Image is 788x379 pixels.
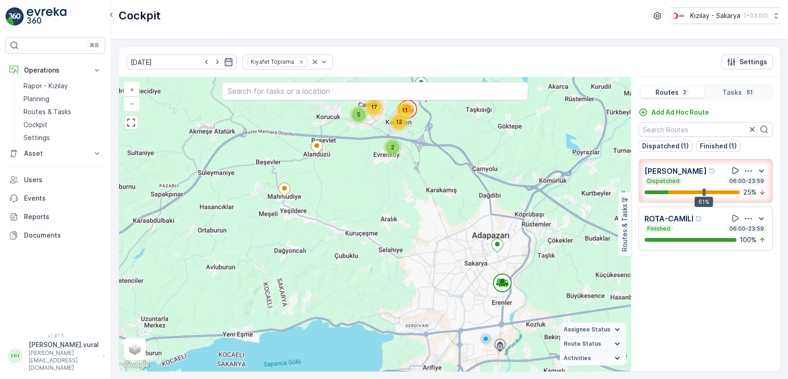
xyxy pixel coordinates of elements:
[6,226,105,245] a: Documents
[690,11,740,20] p: Kızılay - Sakarya
[402,107,408,114] span: 11
[24,66,87,75] p: Operations
[746,89,754,96] p: 51
[695,197,713,207] div: 61%
[642,141,689,151] p: Dispatched (1)
[8,348,23,363] div: HH
[644,213,693,224] p: ROTA-CAMİLİ
[646,177,680,185] p: Dispatched
[24,231,102,240] p: Documents
[130,86,134,93] span: +
[620,204,629,252] p: Routes & Tasks
[27,7,66,26] img: logo_light-DOdMpM7g.png
[695,215,703,222] div: Help Tooltip Icon
[24,120,48,129] p: Cockpit
[564,326,610,333] span: Assignee Status
[365,98,383,116] div: 17
[126,55,237,69] input: dd/mm/yyyy
[125,97,138,110] a: Zoom Out
[222,82,529,100] input: Search for tasks or a location
[670,7,781,24] button: Kızılay - Sakarya(+03:00)
[20,105,105,118] a: Routes & Tasks
[696,141,740,152] button: Finished (1)
[740,57,767,67] p: Settings
[644,165,707,177] p: [PERSON_NAME]
[740,235,757,245] p: 100 %
[20,118,105,131] a: Cockpit
[24,149,87,158] p: Asset
[121,359,152,371] a: Open this area in Google Maps (opens a new window)
[24,212,102,221] p: Reports
[700,141,737,151] p: Finished (1)
[6,7,24,26] img: logo
[670,11,686,21] img: k%C4%B1z%C4%B1lay_DTAvauz.png
[564,355,591,362] span: Activities
[744,12,768,19] p: ( +03:00 )
[29,340,99,349] p: [PERSON_NAME].vural
[20,79,105,92] a: Rapor - Kızılay
[6,208,105,226] a: Reports
[24,133,50,142] p: Settings
[357,111,361,118] span: 5
[24,94,49,104] p: Planning
[6,61,105,79] button: Operations
[29,349,99,372] p: [PERSON_NAME][EMAIL_ADDRESS][DOMAIN_NAME]
[564,340,601,348] span: Route Status
[656,88,679,97] p: Routes
[396,118,402,125] span: 12
[20,131,105,144] a: Settings
[6,340,105,372] button: HH[PERSON_NAME].vural[PERSON_NAME][EMAIL_ADDRESS][DOMAIN_NAME]
[24,175,102,184] p: Users
[728,177,765,185] p: 06:00-23:59
[248,57,295,66] div: Kıyafet Toplama
[119,8,161,23] p: Cockpit
[20,92,105,105] a: Planning
[90,42,99,49] p: ⌘B
[121,359,152,371] img: Google
[638,122,773,137] input: Search Routes
[743,188,757,197] p: 25 %
[296,58,307,66] div: Remove Kıyafet Toplama
[390,113,408,131] div: 12
[24,194,102,203] p: Events
[560,323,626,337] summary: Assignee Status
[125,339,145,359] a: Layers
[560,351,626,366] summary: Activities
[371,104,377,110] span: 17
[6,189,105,208] a: Events
[709,167,716,175] div: Help Tooltip Icon
[646,225,671,232] p: Finished
[638,108,709,117] a: Add Ad Hoc Route
[6,144,105,163] button: Asset
[349,105,368,124] div: 5
[6,171,105,189] a: Users
[391,144,394,151] span: 2
[682,89,687,96] p: 2
[651,108,709,117] p: Add Ad Hoc Route
[383,138,402,157] div: 2
[6,333,105,338] span: v 1.47.3
[728,225,765,232] p: 06:00-23:59
[560,337,626,351] summary: Route Status
[396,101,414,120] div: 11
[722,88,742,97] p: Tasks
[130,99,134,107] span: −
[24,107,71,116] p: Routes & Tasks
[125,83,138,97] a: Zoom In
[24,81,68,91] p: Rapor - Kızılay
[638,141,692,152] button: Dispatched (1)
[721,55,773,69] button: Settings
